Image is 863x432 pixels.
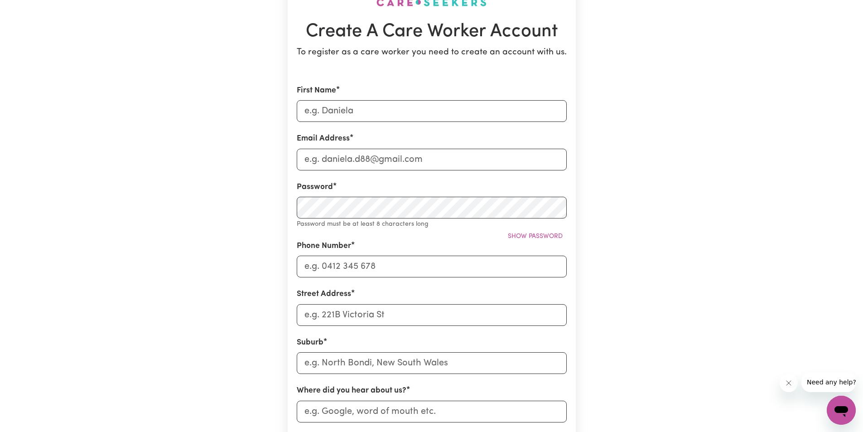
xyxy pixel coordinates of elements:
input: e.g. North Bondi, New South Wales [297,352,567,374]
small: Password must be at least 8 characters long [297,221,429,228]
input: e.g. daniela.d88@gmail.com [297,149,567,170]
input: e.g. Google, word of mouth etc. [297,401,567,422]
h1: Create A Care Worker Account [297,21,567,43]
button: Show password [504,229,567,243]
label: Suburb [297,337,323,349]
iframe: Message from company [801,372,856,392]
label: First Name [297,85,336,97]
iframe: Close message [780,374,798,392]
span: Show password [508,233,563,240]
label: Phone Number [297,240,351,252]
p: To register as a care worker you need to create an account with us. [297,46,567,59]
span: Need any help? [5,6,55,14]
input: e.g. 0412 345 678 [297,256,567,277]
label: Email Address [297,133,350,145]
label: Password [297,181,333,193]
input: e.g. 221B Victoria St [297,304,567,326]
label: Street Address [297,288,351,300]
label: Where did you hear about us? [297,385,406,397]
iframe: Button to launch messaging window [827,396,856,425]
input: e.g. Daniela [297,100,567,122]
